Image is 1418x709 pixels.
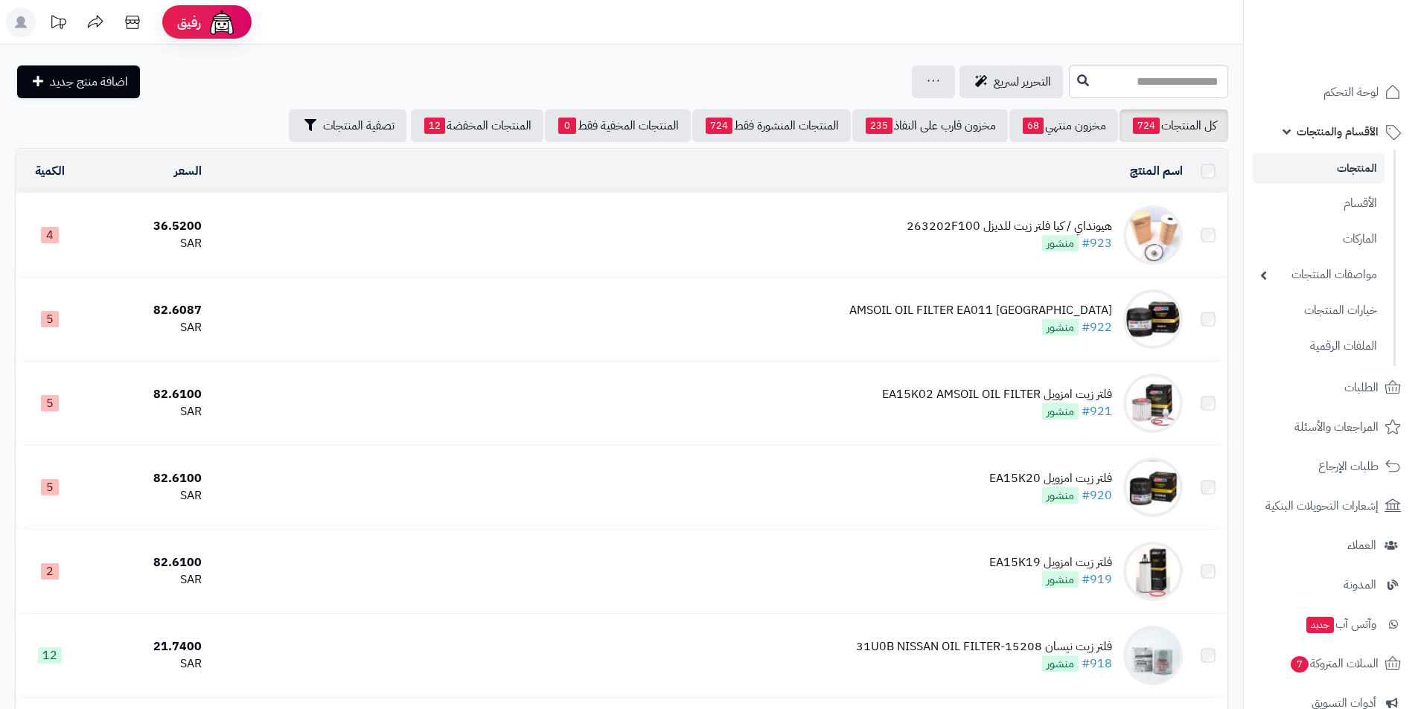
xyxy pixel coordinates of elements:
[323,117,395,135] span: تصفية المنتجات
[1130,162,1183,180] a: اسم المنتج
[959,65,1063,98] a: التحرير لسريع
[1123,289,1183,349] img: AMSOIL OIL FILTER EA011 USA
[1042,571,1079,588] span: منشور
[1347,535,1376,556] span: العملاء
[1042,403,1079,420] span: منشور
[1082,571,1112,588] a: #919
[852,109,1008,142] a: مخزون قارب على النفاذ235
[1253,488,1409,524] a: إشعارات التحويلات البنكية
[692,109,851,142] a: المنتجات المنشورة فقط724
[90,302,202,319] div: 82.6087
[90,319,202,336] div: SAR
[1323,82,1379,103] span: لوحة التحكم
[882,386,1112,403] div: فلتر زيت امزويل EA15K02 AMSOIL OIL FILTER
[1009,109,1118,142] a: مخزون منتهي68
[866,118,892,134] span: 235
[90,403,202,420] div: SAR
[856,638,1112,655] div: فلتر زيت نيسان 15208-31U0B NISSAN OIL FILTER
[90,638,202,655] div: 21.7400
[1265,495,1379,516] span: إشعارات التحويلات البنكية
[90,655,202,673] div: SAR
[1305,614,1376,635] span: وآتس آب
[411,109,543,142] a: المنتجات المخفضة12
[1042,487,1079,504] span: منشور
[1123,542,1183,601] img: فلتر زيت امزويل EA15K19
[1253,409,1409,445] a: المراجعات والأسئلة
[90,470,202,487] div: 82.6100
[1253,646,1409,681] a: السلات المتروكة7
[1253,449,1409,484] a: طلبات الإرجاع
[1042,655,1079,672] span: منشور
[1023,118,1044,134] span: 68
[1306,617,1334,633] span: جديد
[1344,574,1376,595] span: المدونة
[1123,626,1183,685] img: فلتر زيت نيسان 15208-31U0B NISSAN OIL FILTER
[41,227,59,243] span: 4
[41,395,59,411] span: 5
[1294,417,1379,437] span: المراجعات والأسئلة
[1133,118,1160,134] span: 724
[1253,370,1409,405] a: الطلبات
[1123,205,1183,265] img: هيونداي / كيا فلتر زيت للديزل 263202F100
[1253,606,1409,642] a: وآتس آبجديد
[207,7,237,37] img: ai-face.png
[1253,74,1409,110] a: لوحة التحكم
[1289,653,1379,674] span: السلات المتروكة
[90,218,202,235] div: 36.5200
[558,118,576,134] span: 0
[1253,153,1385,184] a: المنتجات
[177,13,201,31] span: رفيق
[90,571,202,588] div: SAR
[1317,11,1404,42] img: logo-2.png
[1253,330,1385,362] a: الملفات الرقمية
[90,235,202,252] div: SAR
[1253,187,1385,219] a: الأقسام
[17,65,140,98] a: اضافة منتج جديد
[1120,109,1228,142] a: كل المنتجات724
[849,302,1112,319] div: AMSOIL OIL FILTER EA011 [GEOGRAPHIC_DATA]
[289,109,406,142] button: تصفية المنتجات
[1082,234,1112,252] a: #923
[1253,259,1385,291] a: مواصفات المنتجات
[907,218,1112,235] div: هيونداي / كيا فلتر زيت للديزل 263202F100
[989,470,1112,487] div: فلتر زيت امزويل EA15K20
[1344,377,1379,398] span: الطلبات
[1318,456,1379,477] span: طلبات الإرجاع
[90,554,202,571] div: 82.6100
[1253,223,1385,255] a: الماركات
[1297,121,1379,142] span: الأقسام والمنتجات
[1123,373,1183,433] img: فلتر زيت امزويل EA15K02 AMSOIL OIL FILTER
[1042,319,1079,336] span: منشور
[90,386,202,403] div: 82.6100
[174,162,202,180] a: السعر
[1082,402,1112,420] a: #921
[1042,235,1079,251] span: منشور
[50,73,128,91] span: اضافة منتج جديد
[1253,295,1385,327] a: خيارات المنتجات
[41,479,59,495] span: 5
[38,647,62,664] span: 12
[1253,527,1409,563] a: العملاء
[1253,567,1409,603] a: المدونة
[989,554,1112,571] div: فلتر زيت امزويل EA15K19
[35,162,65,180] a: الكمية
[545,109,691,142] a: المنتجات المخفية فقط0
[994,73,1051,91] span: التحرير لسريع
[424,118,445,134] span: 12
[1290,655,1309,673] span: 7
[41,563,59,580] span: 2
[1082,318,1112,336] a: #922
[41,311,59,327] span: 5
[1123,458,1183,517] img: فلتر زيت امزويل EA15K20
[706,118,732,134] span: 724
[39,7,77,41] a: تحديثات المنصة
[1082,487,1112,504] a: #920
[90,487,202,504] div: SAR
[1082,655,1112,673] a: #918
